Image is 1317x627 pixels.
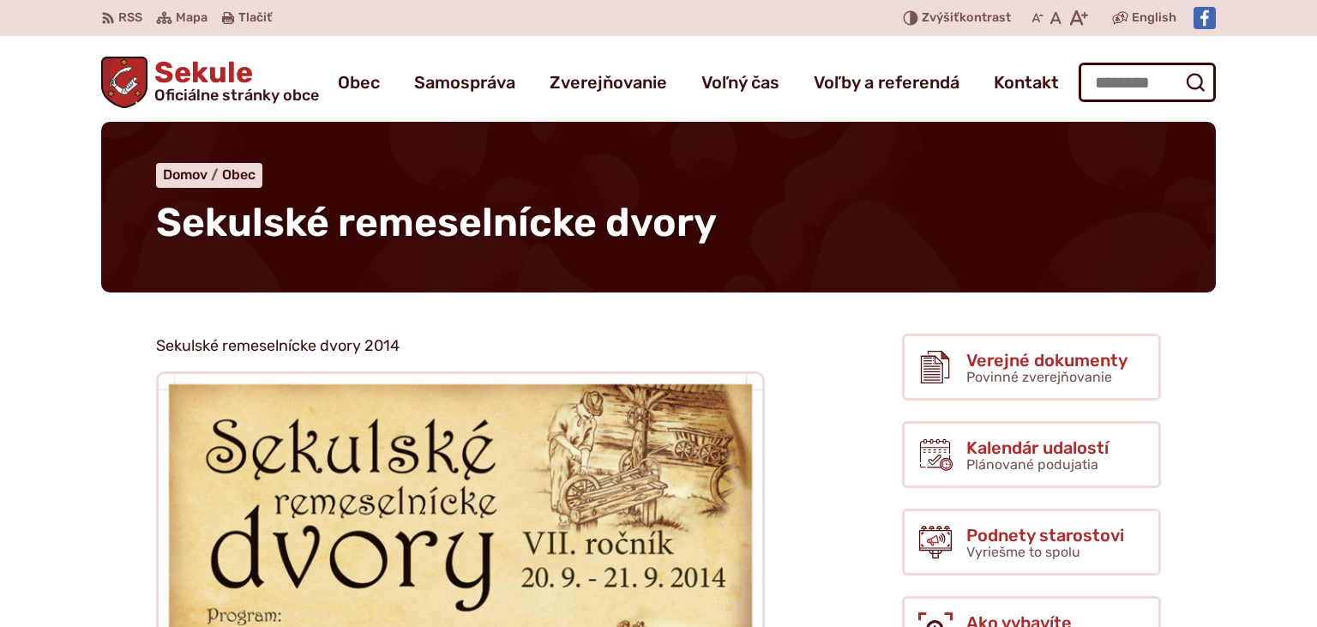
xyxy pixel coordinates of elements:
a: Verejné dokumenty Povinné zverejňovanie [902,334,1161,401]
span: Mapa [176,8,207,28]
a: Domov [163,166,222,183]
span: Oficiálne stránky obce [154,87,319,103]
a: Obec [222,166,256,183]
p: Sekulské remeselnícke dvory 2014 [156,334,765,359]
a: Podnety starostovi Vyriešme to spolu [902,509,1161,576]
span: Podnety starostovi [966,526,1124,545]
span: English [1132,8,1176,28]
a: English [1128,8,1180,28]
a: Zverejňovanie [550,58,667,106]
span: Kalendár udalostí [966,438,1109,457]
a: Kontakt [994,58,1059,106]
span: kontrast [922,11,1011,26]
span: Zvýšiť [922,10,959,25]
a: Kalendár udalostí Plánované podujatia [902,421,1161,488]
img: Prejsť na Facebook stránku [1194,7,1216,29]
span: Sekulské remeselnícke dvory [156,199,717,246]
a: Samospráva [414,58,515,106]
span: Domov [163,166,207,183]
a: Obec [338,58,380,106]
a: Voľby a referendá [814,58,959,106]
span: Tlačiť [238,11,272,26]
span: RSS [118,8,142,28]
span: Plánované podujatia [966,456,1098,473]
span: Povinné zverejňovanie [966,369,1112,385]
span: Sekule [147,58,319,103]
span: Vyriešme to spolu [966,544,1080,560]
a: Logo Sekule, prejsť na domovskú stránku. [101,57,319,108]
span: Verejné dokumenty [966,351,1128,370]
img: Prejsť na domovskú stránku [101,57,147,108]
a: Voľný čas [701,58,779,106]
